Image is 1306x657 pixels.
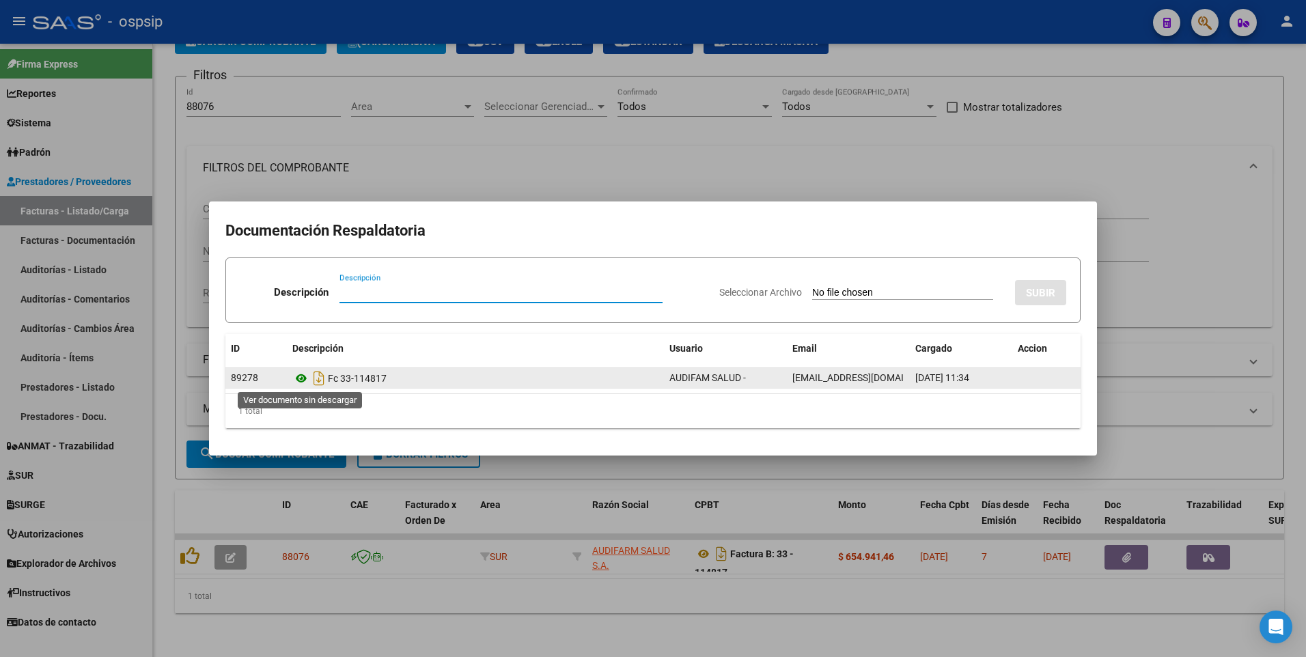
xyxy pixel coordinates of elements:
[910,334,1012,363] datatable-header-cell: Cargado
[1012,334,1081,363] datatable-header-cell: Accion
[1026,287,1055,299] span: SUBIR
[225,334,287,363] datatable-header-cell: ID
[669,372,746,383] span: AUDIFAM SALUD -
[1015,280,1066,305] button: SUBIR
[287,334,664,363] datatable-header-cell: Descripción
[792,343,817,354] span: Email
[225,218,1081,244] h2: Documentación Respaldatoria
[792,372,944,383] span: [EMAIL_ADDRESS][DOMAIN_NAME]
[292,367,658,389] div: Fc 33-114817
[231,343,240,354] span: ID
[915,343,952,354] span: Cargado
[292,343,344,354] span: Descripción
[1018,343,1047,354] span: Accion
[915,372,969,383] span: [DATE] 11:34
[231,372,258,383] span: 89278
[225,394,1081,428] div: 1 total
[719,287,802,298] span: Seleccionar Archivo
[664,334,787,363] datatable-header-cell: Usuario
[1260,611,1292,643] div: Open Intercom Messenger
[787,334,910,363] datatable-header-cell: Email
[310,367,328,389] i: Descargar documento
[274,285,329,300] p: Descripción
[669,343,703,354] span: Usuario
